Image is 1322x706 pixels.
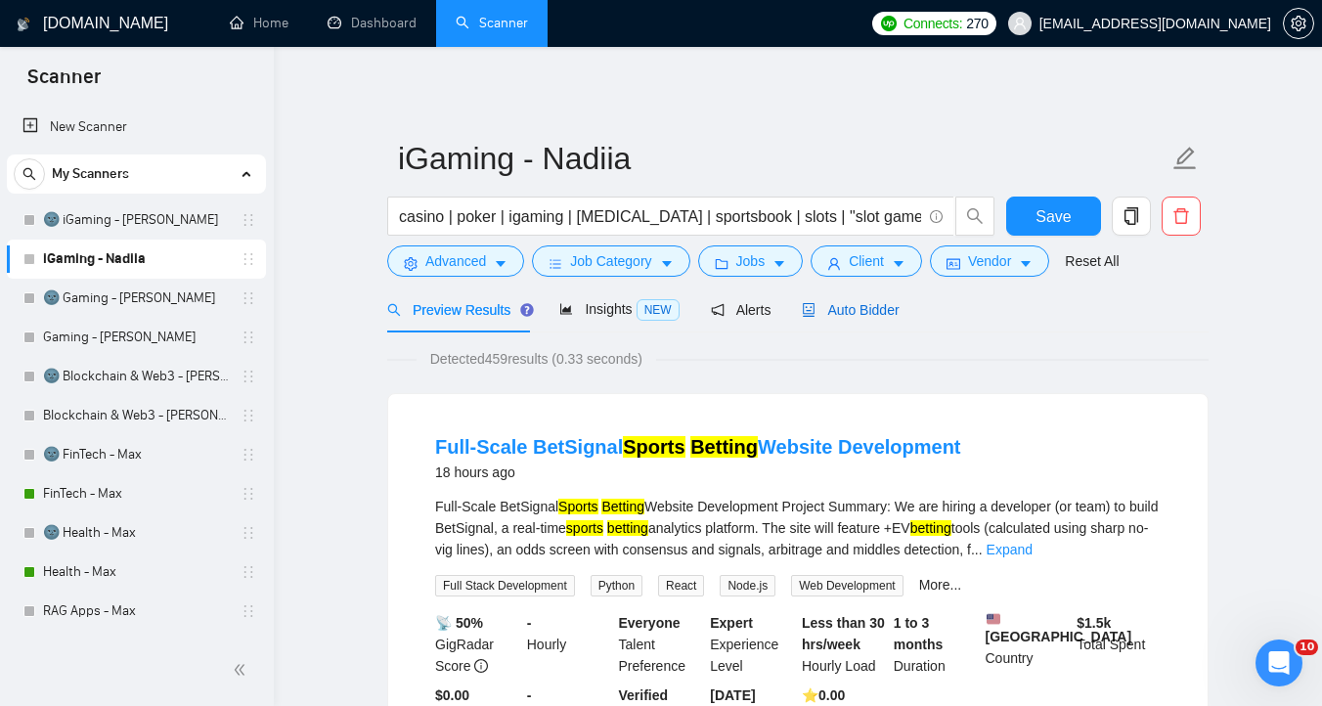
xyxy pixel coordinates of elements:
[919,577,962,593] a: More...
[494,256,507,271] span: caret-down
[435,575,575,596] span: Full Stack Development
[1284,16,1313,31] span: setting
[903,13,962,34] span: Connects:
[14,158,45,190] button: search
[791,575,903,596] span: Web Development
[890,612,982,677] div: Duration
[12,63,116,104] span: Scanner
[715,256,728,271] span: folder
[241,564,256,580] span: holder
[435,436,961,458] a: Full-Scale BetSignalSports BettingWebsite Development
[43,200,229,240] a: 🌚 iGaming - [PERSON_NAME]
[802,303,815,317] span: robot
[328,15,417,31] a: dashboardDashboard
[43,279,229,318] a: 🌚 Gaming - [PERSON_NAME]
[971,542,983,557] span: ...
[43,631,229,670] a: 🌚 Odoo - Nadiia
[710,687,755,703] b: [DATE]
[968,250,1011,272] span: Vendor
[241,408,256,423] span: holder
[241,525,256,541] span: holder
[619,687,669,703] b: Verified
[43,396,229,435] a: Blockchain & Web3 - [PERSON_NAME]
[559,302,573,316] span: area-chart
[527,687,532,703] b: -
[849,250,884,272] span: Client
[230,15,288,31] a: homeHome
[435,687,469,703] b: $0.00
[435,496,1161,560] div: Full-Scale BetSignal Website Development Project Summary: We are hiring a developer (or team) to ...
[660,256,674,271] span: caret-down
[532,245,689,277] button: barsJob Categorycaret-down
[559,301,679,317] span: Insights
[1019,256,1033,271] span: caret-down
[1283,8,1314,39] button: setting
[802,687,845,703] b: ⭐️ 0.00
[1077,615,1111,631] b: $ 1.5k
[527,615,532,631] b: -
[1162,197,1201,236] button: delete
[43,474,229,513] a: FinTech - Max
[966,13,988,34] span: 270
[241,290,256,306] span: holder
[387,303,401,317] span: search
[798,612,890,677] div: Hourly Load
[736,250,766,272] span: Jobs
[233,660,252,680] span: double-left
[894,615,944,652] b: 1 to 3 months
[398,134,1168,183] input: Scanner name...
[881,16,897,31] img: upwork-logo.png
[802,615,885,652] b: Less than 30 hrs/week
[43,513,229,552] a: 🌚 Health - Max
[802,302,899,318] span: Auto Bidder
[607,520,648,536] mark: betting
[711,302,771,318] span: Alerts
[523,612,615,677] div: Hourly
[772,256,786,271] span: caret-down
[930,245,1049,277] button: idcardVendorcaret-down
[43,435,229,474] a: 🌚 FinTech - Max
[690,436,758,458] mark: Betting
[549,256,562,271] span: bars
[417,348,656,370] span: Detected 459 results (0.33 seconds)
[1296,640,1318,655] span: 10
[1065,250,1119,272] a: Reset All
[435,461,961,484] div: 18 hours ago
[711,303,725,317] span: notification
[947,256,960,271] span: idcard
[241,486,256,502] span: holder
[43,357,229,396] a: 🌚 Blockchain & Web3 - [PERSON_NAME]
[241,330,256,345] span: holder
[431,612,523,677] div: GigRadar Score
[1113,207,1150,225] span: copy
[698,245,804,277] button: folderJobscaret-down
[1283,16,1314,31] a: setting
[658,575,704,596] span: React
[601,499,644,514] mark: Betting
[43,592,229,631] a: RAG Apps - Max
[892,256,905,271] span: caret-down
[7,108,266,147] li: New Scanner
[387,245,524,277] button: settingAdvancedcaret-down
[1112,197,1151,236] button: copy
[619,615,681,631] b: Everyone
[456,15,528,31] a: searchScanner
[425,250,486,272] span: Advanced
[566,520,603,536] mark: sports
[615,612,707,677] div: Talent Preference
[241,603,256,619] span: holder
[241,447,256,463] span: holder
[1036,204,1071,229] span: Save
[474,659,488,673] span: info-circle
[1013,17,1027,30] span: user
[22,108,250,147] a: New Scanner
[1073,612,1165,677] div: Total Spent
[570,250,651,272] span: Job Category
[591,575,642,596] span: Python
[387,302,528,318] span: Preview Results
[43,318,229,357] a: Gaming - [PERSON_NAME]
[986,612,1132,644] b: [GEOGRAPHIC_DATA]
[710,615,753,631] b: Expert
[811,245,922,277] button: userClientcaret-down
[17,9,30,40] img: logo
